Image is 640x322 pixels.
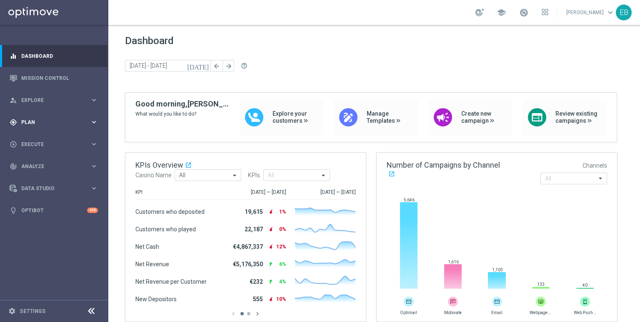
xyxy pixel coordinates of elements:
[21,45,98,67] a: Dashboard
[21,199,87,221] a: Optibot
[10,207,17,214] i: lightbulb
[90,162,98,170] i: keyboard_arrow_right
[9,119,98,126] button: gps_fixed Plan keyboard_arrow_right
[21,186,90,191] span: Data Studio
[9,75,98,82] button: Mission Control
[10,141,90,148] div: Execute
[10,141,17,148] i: play_circle_outline
[90,184,98,192] i: keyboard_arrow_right
[9,53,98,59] button: equalizer Dashboard
[10,163,17,170] i: track_changes
[90,118,98,126] i: keyboard_arrow_right
[10,163,90,170] div: Analyze
[21,98,90,103] span: Explore
[10,97,17,104] i: person_search
[20,309,45,314] a: Settings
[9,97,98,104] button: person_search Explore keyboard_arrow_right
[9,141,98,148] button: play_circle_outline Execute keyboard_arrow_right
[10,67,98,89] div: Mission Control
[10,119,90,126] div: Plan
[565,6,616,19] a: [PERSON_NAME]keyboard_arrow_down
[90,96,98,104] i: keyboard_arrow_right
[21,120,90,125] span: Plan
[10,52,17,60] i: equalizer
[10,199,98,221] div: Optibot
[9,163,98,170] button: track_changes Analyze keyboard_arrow_right
[10,185,90,192] div: Data Studio
[8,307,16,315] i: settings
[10,45,98,67] div: Dashboard
[606,8,615,17] span: keyboard_arrow_down
[10,97,90,104] div: Explore
[21,142,90,147] span: Execute
[616,5,632,20] div: EB
[87,208,98,213] div: +10
[497,8,506,17] span: school
[21,67,98,89] a: Mission Control
[9,207,98,214] button: lightbulb Optibot +10
[90,140,98,148] i: keyboard_arrow_right
[10,119,17,126] i: gps_fixed
[9,185,98,192] button: Data Studio keyboard_arrow_right
[21,164,90,169] span: Analyze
